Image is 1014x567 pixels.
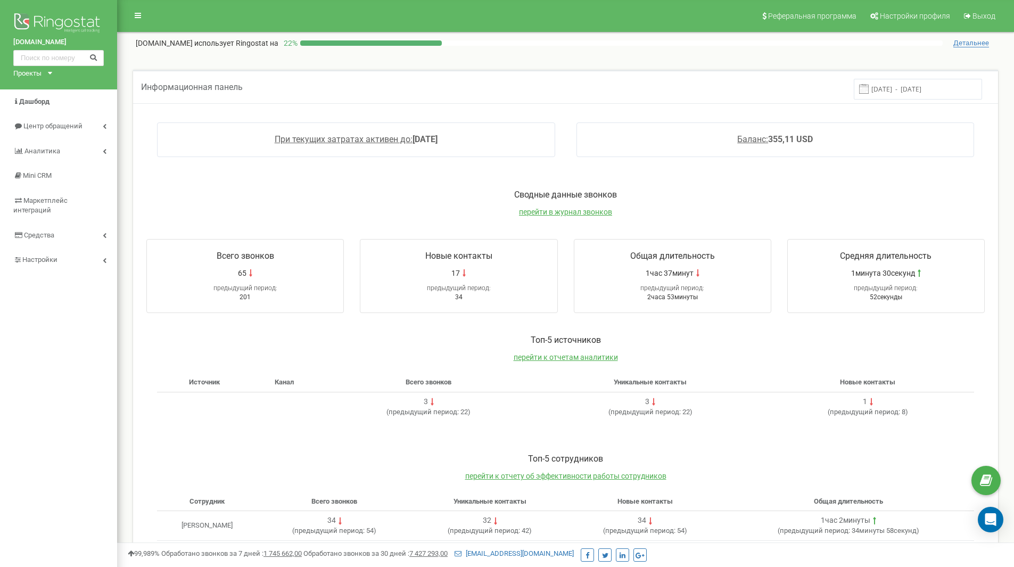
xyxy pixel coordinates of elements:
[528,454,603,464] span: Toп-5 сотрудников
[386,408,471,416] span: ( 22 )
[427,284,491,292] span: предыдущий период:
[292,527,376,535] span: ( 54 )
[425,251,492,261] span: Новые контакты
[424,397,428,407] div: 3
[840,378,895,386] span: Новые контакты
[189,378,220,386] span: Источник
[278,38,300,48] p: 22 %
[455,549,574,557] a: [EMAIL_ADDRESS][DOMAIN_NAME]
[23,171,52,179] span: Mini CRM
[161,549,302,557] span: Обработано звонков за 7 дней :
[213,284,277,292] span: предыдущий период:
[13,50,104,66] input: Поиск по номеру
[972,12,995,20] span: Выход
[514,353,618,361] a: перейти к отчетам аналитики
[978,507,1003,532] div: Open Intercom Messenger
[128,549,160,557] span: 99,989%
[611,408,681,416] span: предыдущий период:
[240,293,251,301] span: 201
[22,256,57,264] span: Настройки
[737,134,768,144] span: Баланс:
[217,251,274,261] span: Всего звонков
[275,134,413,144] span: При текущих затратах активен до:
[603,527,687,535] span: ( 54 )
[851,268,915,278] span: 1минута 30секунд
[13,196,68,215] span: Маркетплейс интеграций
[737,134,813,144] a: Баланс:355,11 USD
[465,472,666,480] a: перейти к отчету об эффективности работы сотрудников
[389,408,459,416] span: предыдущий период:
[157,511,257,541] td: [PERSON_NAME]
[24,147,60,155] span: Аналитика
[189,497,225,505] span: Сотрудник
[141,82,243,92] span: Информационная панель
[514,190,617,200] span: Сводные данные звонков
[483,515,491,526] div: 32
[13,69,42,79] div: Проекты
[854,284,918,292] span: предыдущий период:
[953,39,989,47] span: Детальнее
[617,497,673,505] span: Новые контакты
[238,268,246,278] span: 65
[327,515,336,526] div: 34
[840,251,931,261] span: Средняя длительность
[455,293,463,301] span: 34
[630,251,715,261] span: Общая длительность
[23,122,83,130] span: Центр обращений
[275,378,294,386] span: Канал
[303,549,448,557] span: Обработано звонков за 30 дней :
[778,527,919,535] span: ( 34минуты 58секунд )
[531,335,601,345] span: Toп-5 источников
[614,378,687,386] span: Уникальные контакты
[409,549,448,557] u: 7 427 293,00
[870,293,902,301] span: 52секунды
[448,527,532,535] span: ( 42 )
[780,527,850,535] span: предыдущий период:
[13,11,104,37] img: Ringostat logo
[194,39,278,47] span: использует Ringostat на
[13,37,104,47] a: [DOMAIN_NAME]
[450,527,520,535] span: предыдущий период:
[828,408,908,416] span: ( 8 )
[275,134,438,144] a: При текущих затратах активен до:[DATE]
[814,497,883,505] span: Общая длительность
[454,497,526,505] span: Уникальные контакты
[647,293,698,301] span: 2часа 53минуты
[19,97,50,105] span: Дашборд
[821,515,870,526] div: 1час 2минуты
[406,378,451,386] span: Всего звонков
[605,527,675,535] span: предыдущий период:
[645,397,649,407] div: 3
[24,231,54,239] span: Средства
[263,549,302,557] u: 1 745 662,00
[638,515,646,526] div: 34
[451,268,460,278] span: 17
[294,527,365,535] span: предыдущий период:
[311,497,357,505] span: Всего звонков
[136,38,278,48] p: [DOMAIN_NAME]
[863,397,867,407] div: 1
[646,268,694,278] span: 1час 37минут
[608,408,693,416] span: ( 22 )
[880,12,950,20] span: Настройки профиля
[830,408,900,416] span: предыдущий период:
[768,12,856,20] span: Реферальная программа
[519,208,612,216] a: перейти в журнал звонков
[640,284,704,292] span: предыдущий период:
